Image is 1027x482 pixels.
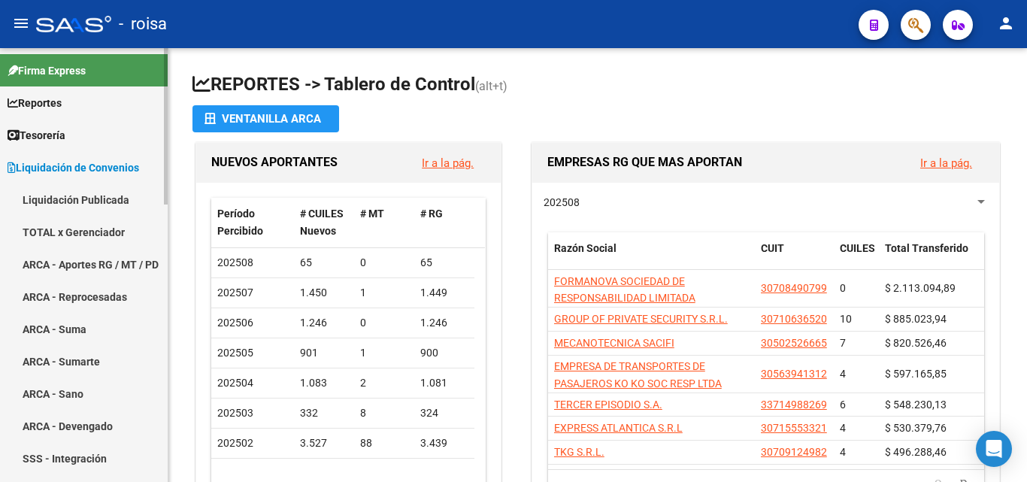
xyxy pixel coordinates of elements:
[420,405,468,422] div: 324
[554,360,722,390] span: EMPRESA DE TRANSPORTES DE PASAJEROS KO KO SOC RESP LTDA
[885,446,947,458] span: $ 496.288,46
[8,127,65,144] span: Tesorería
[8,62,86,79] span: Firma Express
[840,282,846,294] span: 0
[885,399,947,411] span: $ 548.230,13
[217,437,253,449] span: 202502
[354,198,414,247] datatable-header-cell: # MT
[300,284,348,302] div: 1.450
[360,314,408,332] div: 0
[414,198,474,247] datatable-header-cell: # RG
[410,149,486,177] button: Ir a la pág.
[360,405,408,422] div: 8
[217,317,253,329] span: 202506
[554,313,728,325] span: GROUP OF PRIVATE SECURITY S.R.L.
[761,368,827,380] span: 30563941312
[761,399,827,411] span: 33714988269
[300,344,348,362] div: 901
[300,405,348,422] div: 332
[554,275,695,305] span: FORMANOVA SOCIEDAD DE RESPONSABILIDAD LIMITADA
[420,374,468,392] div: 1.081
[885,422,947,434] span: $ 530.379,76
[548,232,755,282] datatable-header-cell: Razón Social
[300,435,348,452] div: 3.527
[885,282,956,294] span: $ 2.113.094,89
[360,254,408,271] div: 0
[997,14,1015,32] mat-icon: person
[360,208,384,220] span: # MT
[840,242,875,254] span: CUILES
[420,314,468,332] div: 1.246
[761,422,827,434] span: 30715553321
[840,313,852,325] span: 10
[420,435,468,452] div: 3.439
[885,242,968,254] span: Total Transferido
[755,232,834,282] datatable-header-cell: CUIT
[204,105,327,132] div: Ventanilla ARCA
[885,337,947,349] span: $ 820.526,46
[761,446,827,458] span: 30709124982
[879,232,984,282] datatable-header-cell: Total Transferido
[217,347,253,359] span: 202505
[217,208,263,237] span: Período Percibido
[554,446,604,458] span: TKG S.R.L.
[885,368,947,380] span: $ 597.165,85
[300,208,344,237] span: # CUILES Nuevos
[300,314,348,332] div: 1.246
[761,337,827,349] span: 30502526665
[840,422,846,434] span: 4
[300,254,348,271] div: 65
[840,446,846,458] span: 4
[8,95,62,111] span: Reportes
[475,79,507,93] span: (alt+t)
[294,198,354,247] datatable-header-cell: # CUILES Nuevos
[976,431,1012,467] div: Open Intercom Messenger
[12,14,30,32] mat-icon: menu
[544,196,580,208] span: 202508
[300,374,348,392] div: 1.083
[211,155,338,169] span: NUEVOS APORTANTES
[420,344,468,362] div: 900
[420,284,468,302] div: 1.449
[420,254,468,271] div: 65
[554,422,683,434] span: EXPRESS ATLANTICA S.R.L
[554,337,674,349] span: MECANOTECNICA SACIFI
[920,156,972,170] a: Ir a la pág.
[211,198,294,247] datatable-header-cell: Período Percibido
[360,374,408,392] div: 2
[217,256,253,268] span: 202508
[554,242,617,254] span: Razón Social
[761,282,827,294] span: 30708490799
[547,155,742,169] span: EMPRESAS RG QUE MAS APORTAN
[840,399,846,411] span: 6
[360,435,408,452] div: 88
[761,313,827,325] span: 30710636520
[217,286,253,299] span: 202507
[360,344,408,362] div: 1
[192,105,339,132] button: Ventanilla ARCA
[422,156,474,170] a: Ir a la pág.
[420,208,443,220] span: # RG
[119,8,167,41] span: - roisa
[908,149,984,177] button: Ir a la pág.
[360,284,408,302] div: 1
[840,368,846,380] span: 4
[217,407,253,419] span: 202503
[834,232,879,282] datatable-header-cell: CUILES
[217,377,253,389] span: 202504
[885,313,947,325] span: $ 885.023,94
[8,159,139,176] span: Liquidación de Convenios
[192,72,1003,99] h1: REPORTES -> Tablero de Control
[554,399,662,411] span: TERCER EPISODIO S.A.
[840,337,846,349] span: 7
[761,242,784,254] span: CUIT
